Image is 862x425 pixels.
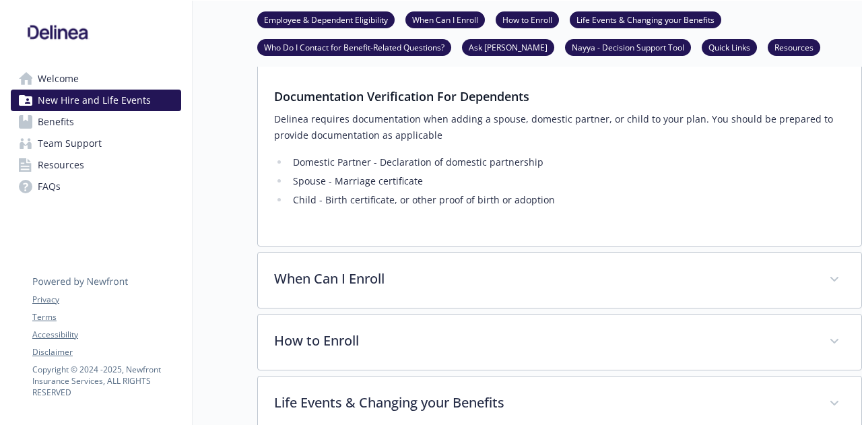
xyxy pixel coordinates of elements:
a: Who Do I Contact for Benefit-Related Questions? [257,40,451,53]
li: Child - Birth certificate, or other proof of birth or adoption [289,192,845,208]
p: How to Enroll [274,331,813,351]
a: Quick Links [702,40,757,53]
p: Life Events & Changing your Benefits [274,393,813,413]
a: Resources [11,154,181,176]
a: When Can I Enroll [405,13,485,26]
li: Domestic Partner - Declaration of domestic partnership [289,154,845,170]
a: Nayya - Decision Support Tool [565,40,691,53]
div: When Can I Enroll [258,253,861,308]
a: How to Enroll [496,13,559,26]
a: Employee & Dependent Eligibility [257,13,395,26]
a: Accessibility [32,329,180,341]
a: Privacy [32,294,180,306]
a: Disclaimer [32,346,180,358]
span: Welcome [38,68,79,90]
li: Spouse - Marriage certificate [289,173,845,189]
p: Delinea requires documentation when adding a spouse, domestic partner, or child to your plan. You... [274,111,845,143]
span: Resources [38,154,84,176]
a: Ask [PERSON_NAME] [462,40,554,53]
h3: Documentation Verification For Dependents [274,87,845,106]
p: When Can I Enroll [274,269,813,289]
a: FAQs [11,176,181,197]
div: How to Enroll [258,315,861,370]
a: Resources [768,40,820,53]
span: FAQs [38,176,61,197]
span: Team Support [38,133,102,154]
a: Welcome [11,68,181,90]
a: Team Support [11,133,181,154]
a: New Hire and Life Events [11,90,181,111]
a: Life Events & Changing your Benefits [570,13,721,26]
p: Copyright © 2024 - 2025 , Newfront Insurance Services, ALL RIGHTS RESERVED [32,364,180,398]
a: Terms [32,311,180,323]
a: Benefits [11,111,181,133]
span: New Hire and Life Events [38,90,151,111]
span: Benefits [38,111,74,133]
